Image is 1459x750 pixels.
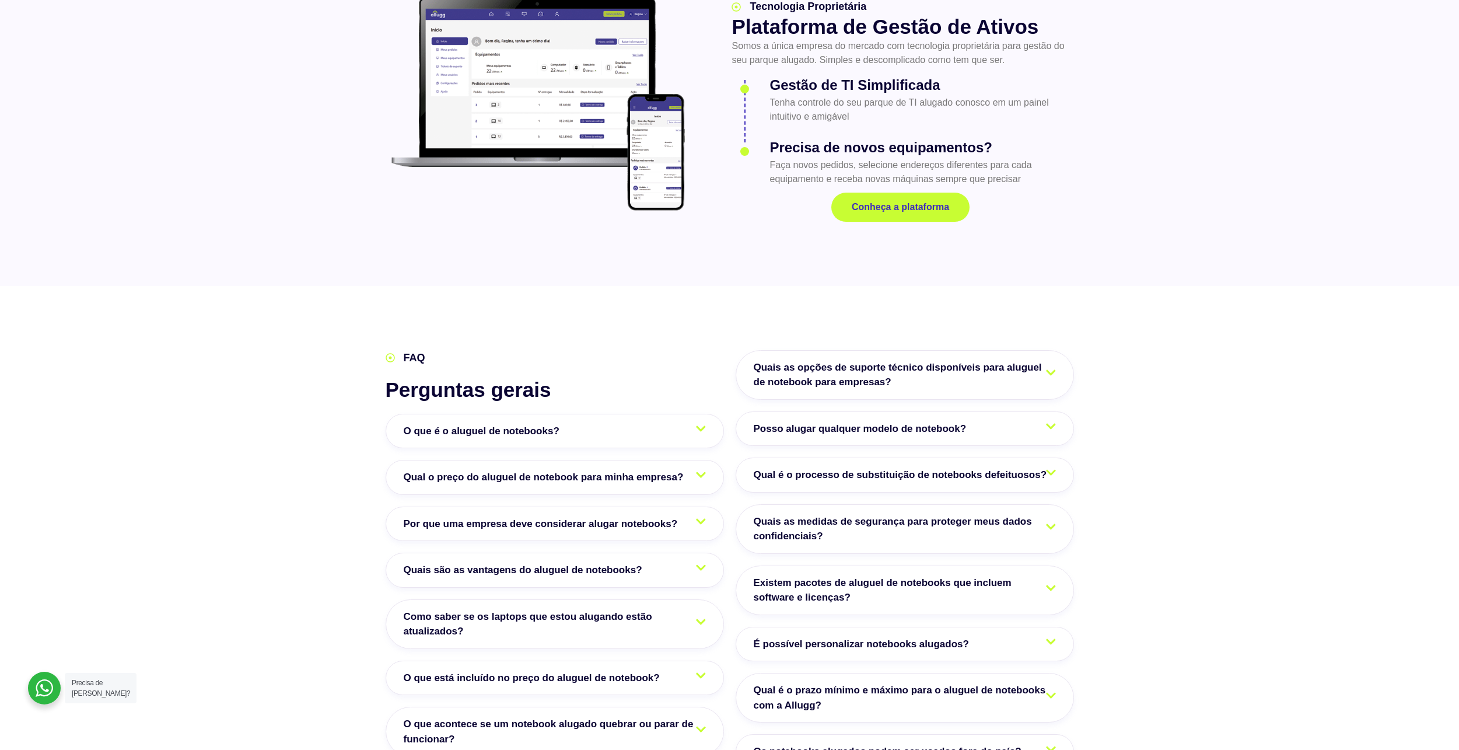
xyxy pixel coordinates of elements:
a: Existem pacotes de aluguel de notebooks que incluem software e licenças? [736,566,1074,615]
span: É possível personalizar notebooks alugados? [754,637,975,652]
p: Faça novos pedidos, selecione endereços diferentes para cada equipamento e receba novas máquinas ... [769,158,1069,186]
span: O que é o aluguel de notebooks? [404,424,565,439]
span: Qual o preço do aluguel de notebook para minha empresa? [404,470,690,485]
span: Precisa de [PERSON_NAME]? [72,679,130,697]
span: Qual é o prazo mínimo e máximo para o aluguel de notebooks com a Allugg? [754,683,1056,713]
a: O que é o aluguel de notebooks? [386,414,724,449]
span: Como saber se os laptops que estou alugando estão atualizados? [404,609,706,639]
span: Quais as opções de suporte técnico disponíveis para aluguel de notebook para empresas? [754,360,1056,390]
a: Qual é o processo de substituição de notebooks defeituosos? [736,458,1074,493]
span: Quais as medidas de segurança para proteger meus dados confidenciais? [754,514,1056,544]
h2: Perguntas gerais [386,378,724,402]
p: Tenha controle do seu parque de TI alugado conosco em um painel intuitivo e amigável [769,96,1069,124]
h2: Plataforma de Gestão de Ativos [732,15,1069,39]
span: Qual é o processo de substituição de notebooks defeituosos? [754,468,1053,483]
span: Posso alugar qualquer modelo de notebook? [754,421,972,437]
a: Por que uma empresa deve considerar alugar notebooks? [386,507,724,542]
h3: Gestão de TI Simplificada [769,75,1069,96]
a: Quais as medidas de segurança para proteger meus dados confidenciais? [736,504,1074,554]
span: O que acontece se um notebook alugado quebrar ou parar de funcionar? [404,717,706,746]
a: Como saber se os laptops que estou alugando estão atualizados? [386,599,724,649]
span: Conheça a plataforma [852,203,949,212]
h3: Precisa de novos equipamentos? [769,137,1069,158]
span: Por que uma empresa deve considerar alugar notebooks? [404,517,684,532]
a: Quais são as vantagens do aluguel de notebooks? [386,553,724,588]
span: Quais são as vantagens do aluguel de notebooks? [404,563,648,578]
span: O que está incluído no preço do aluguel de notebook? [404,671,666,686]
a: Posso alugar qualquer modelo de notebook? [736,411,1074,446]
a: O que está incluído no preço do aluguel de notebook? [386,661,724,696]
a: Qual o preço do aluguel de notebook para minha empresa? [386,460,724,495]
a: É possível personalizar notebooks alugados? [736,627,1074,662]
iframe: Chat Widget [1249,601,1459,750]
span: FAQ [401,350,425,366]
span: Existem pacotes de aluguel de notebooks que incluem software e licenças? [754,575,1056,605]
a: Quais as opções de suporte técnico disponíveis para aluguel de notebook para empresas? [736,350,1074,400]
p: Somos a única empresa do mercado com tecnologia proprietária para gestão do seu parque alugado. S... [732,39,1069,67]
a: Conheça a plataforma [831,193,970,222]
a: Qual é o prazo mínimo e máximo para o aluguel de notebooks com a Allugg? [736,673,1074,723]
